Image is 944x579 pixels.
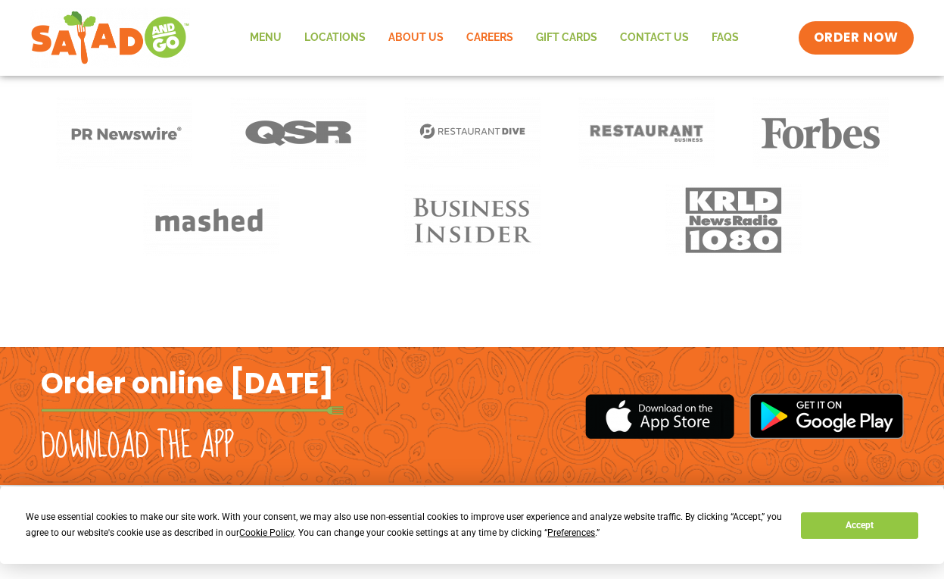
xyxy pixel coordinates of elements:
img: Media_Business Insider [404,184,541,256]
span: Cookie Policy [239,527,294,538]
img: google_play [749,393,904,439]
img: appstore [585,392,734,441]
a: ORDER NOW [799,21,914,55]
img: Media_Restaurant Dive [404,97,541,169]
a: GIFT CARDS [525,20,609,55]
div: We use essential cookies to make our site work. With your consent, we may also use non-essential ... [26,509,783,541]
h2: Download the app [41,425,234,468]
span: Preferences [547,527,595,538]
img: Media_Mashed [143,184,279,256]
a: FAQs [700,20,750,55]
button: Accept [801,512,918,539]
span: ORDER NOW [814,29,899,47]
img: Media_QSR logo [230,97,366,169]
img: Media_Forbes logo [752,97,889,169]
a: Menu [238,20,293,55]
img: Media_PR Newwire [56,97,192,169]
img: Media_Restaurant Business [578,97,715,169]
a: About Us [377,20,455,55]
img: new-SAG-logo-768×292 [30,8,190,68]
a: Careers [455,20,525,55]
a: Locations [293,20,377,55]
nav: Menu [238,20,750,55]
a: Contact Us [609,20,700,55]
h2: Order online [DATE] [41,365,334,402]
img: Media_KRLD [665,184,802,256]
img: fork [41,406,344,415]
